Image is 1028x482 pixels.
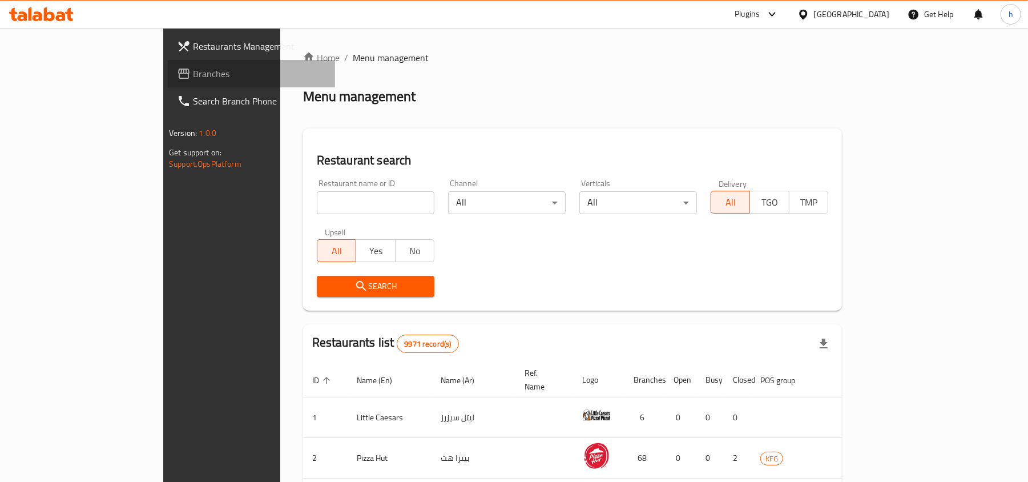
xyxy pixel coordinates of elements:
[1009,8,1013,21] span: h
[325,228,346,236] label: Upsell
[760,373,810,387] span: POS group
[814,8,889,21] div: [GEOGRAPHIC_DATA]
[432,438,515,479] td: بيتزا هت
[724,363,751,397] th: Closed
[348,397,432,438] td: Little Caesars
[193,94,326,108] span: Search Branch Phone
[353,51,429,65] span: Menu management
[168,87,335,115] a: Search Branch Phone
[624,363,664,397] th: Branches
[711,191,750,214] button: All
[664,397,696,438] td: 0
[169,145,221,160] span: Get support on:
[344,51,348,65] li: /
[573,363,624,397] th: Logo
[199,126,216,140] span: 1.0.0
[326,279,425,294] span: Search
[582,441,611,470] img: Pizza Hut
[525,366,559,393] span: Ref. Name
[361,243,390,259] span: Yes
[193,39,326,53] span: Restaurants Management
[303,87,416,106] h2: Menu management
[755,194,784,211] span: TGO
[582,401,611,429] img: Little Caesars
[761,452,783,465] span: KFG
[312,373,334,387] span: ID
[357,373,407,387] span: Name (En)
[317,191,434,214] input: Search for restaurant name or ID..
[749,191,789,214] button: TGO
[303,51,842,65] nav: breadcrumb
[696,397,724,438] td: 0
[789,191,828,214] button: TMP
[395,239,434,262] button: No
[356,239,395,262] button: Yes
[168,33,335,60] a: Restaurants Management
[794,194,824,211] span: TMP
[735,7,760,21] div: Plugins
[169,126,197,140] span: Version:
[696,363,724,397] th: Busy
[664,363,696,397] th: Open
[441,373,489,387] span: Name (Ar)
[432,397,515,438] td: ليتل سيزرز
[696,438,724,479] td: 0
[810,330,837,358] div: Export file
[664,438,696,479] td: 0
[397,339,458,350] span: 9971 record(s)
[317,239,356,262] button: All
[193,67,326,81] span: Branches
[348,438,432,479] td: Pizza Hut
[397,335,458,353] div: Total records count
[624,397,664,438] td: 6
[719,179,747,187] label: Delivery
[169,156,241,171] a: Support.OpsPlatform
[168,60,335,87] a: Branches
[317,276,434,297] button: Search
[724,438,751,479] td: 2
[716,194,745,211] span: All
[579,191,697,214] div: All
[312,334,459,353] h2: Restaurants list
[624,438,664,479] td: 68
[322,243,352,259] span: All
[400,243,430,259] span: No
[448,191,566,214] div: All
[724,397,751,438] td: 0
[317,152,828,169] h2: Restaurant search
